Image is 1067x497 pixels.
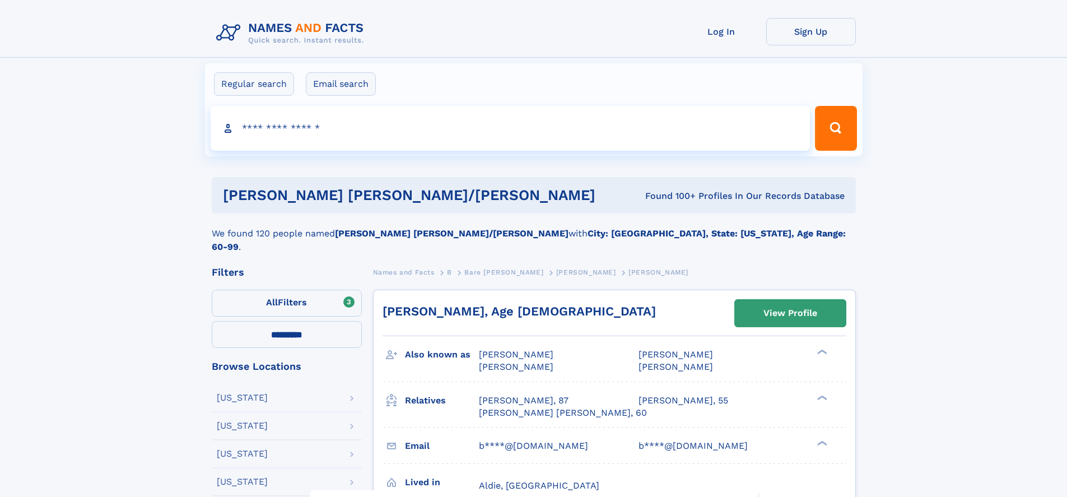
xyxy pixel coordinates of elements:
div: Found 100+ Profiles In Our Records Database [620,190,845,202]
b: City: [GEOGRAPHIC_DATA], State: [US_STATE], Age Range: 60-99 [212,228,846,252]
span: [PERSON_NAME] [639,361,713,372]
a: [PERSON_NAME], 55 [639,394,728,407]
h1: [PERSON_NAME] [PERSON_NAME]/[PERSON_NAME] [223,188,621,202]
div: [US_STATE] [217,421,268,430]
h3: Also known as [405,345,479,364]
button: Search Button [815,106,856,151]
span: [PERSON_NAME] [556,268,616,276]
h3: Email [405,436,479,456]
span: Bare [PERSON_NAME] [464,268,543,276]
div: ❯ [814,349,828,356]
span: [PERSON_NAME] [479,349,553,360]
a: [PERSON_NAME], 87 [479,394,569,407]
div: [US_STATE] [217,393,268,402]
input: search input [211,106,810,151]
span: All [266,297,278,308]
div: View Profile [763,300,817,326]
span: B [447,268,452,276]
a: B [447,265,452,279]
div: ❯ [814,394,828,401]
div: ❯ [814,439,828,447]
div: We found 120 people named with . [212,213,856,254]
a: [PERSON_NAME], Age [DEMOGRAPHIC_DATA] [383,304,656,318]
a: Log In [677,18,766,45]
label: Regular search [214,72,294,96]
span: [PERSON_NAME] [628,268,688,276]
label: Email search [306,72,376,96]
a: [PERSON_NAME] [556,265,616,279]
span: Aldie, [GEOGRAPHIC_DATA] [479,480,599,491]
div: [US_STATE] [217,477,268,486]
a: [PERSON_NAME] [PERSON_NAME], 60 [479,407,647,419]
label: Filters [212,290,362,317]
span: [PERSON_NAME] [479,361,553,372]
div: Browse Locations [212,361,362,371]
a: Sign Up [766,18,856,45]
div: [US_STATE] [217,449,268,458]
a: Bare [PERSON_NAME] [464,265,543,279]
a: Names and Facts [373,265,435,279]
a: View Profile [735,300,846,327]
div: Filters [212,267,362,277]
span: [PERSON_NAME] [639,349,713,360]
h3: Relatives [405,391,479,410]
img: Logo Names and Facts [212,18,373,48]
h3: Lived in [405,473,479,492]
b: [PERSON_NAME] [PERSON_NAME]/[PERSON_NAME] [335,228,569,239]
